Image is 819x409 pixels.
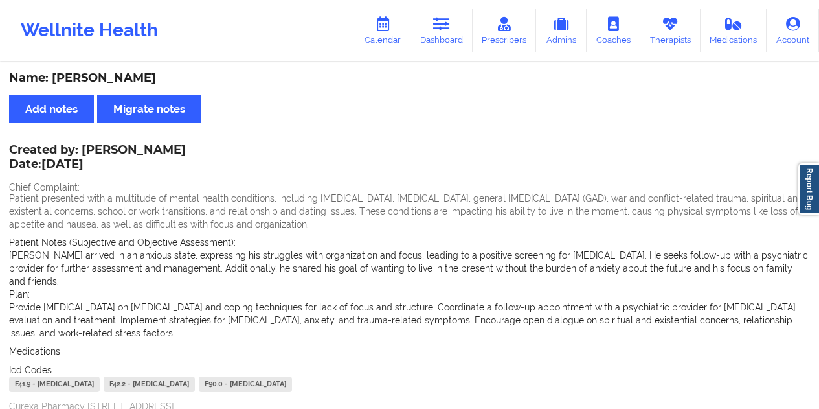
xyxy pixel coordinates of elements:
span: Chief Complaint: [9,182,80,193]
a: Admins [536,9,587,52]
div: Created by: [PERSON_NAME] [9,143,186,173]
p: [PERSON_NAME] arrived in an anxious state, expressing his struggles with organization and focus, ... [9,249,810,288]
span: Icd Codes [9,365,52,375]
p: Date: [DATE] [9,156,186,173]
span: Plan: [9,289,30,299]
div: F41.9 - [MEDICAL_DATA] [9,377,100,392]
a: Calendar [355,9,410,52]
button: Add notes [9,95,94,123]
a: Coaches [587,9,640,52]
div: Name: [PERSON_NAME] [9,71,810,86]
p: Patient presented with a multitude of mental health conditions, including [MEDICAL_DATA], [MEDICA... [9,192,810,231]
div: F42.2 - [MEDICAL_DATA] [104,377,195,392]
span: Medications [9,346,60,356]
a: Therapists [640,9,701,52]
span: Patient Notes (Subjective and Objective Assessment): [9,237,236,248]
a: Report Bug [798,163,819,215]
a: Medications [701,9,767,52]
a: Dashboard [410,9,473,52]
a: Account [767,9,819,52]
a: Prescribers [473,9,537,52]
p: Provide [MEDICAL_DATA] on [MEDICAL_DATA] and coping techniques for lack of focus and structure. C... [9,301,810,340]
button: Migrate notes [97,95,201,123]
div: F90.0 - [MEDICAL_DATA] [199,377,292,392]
